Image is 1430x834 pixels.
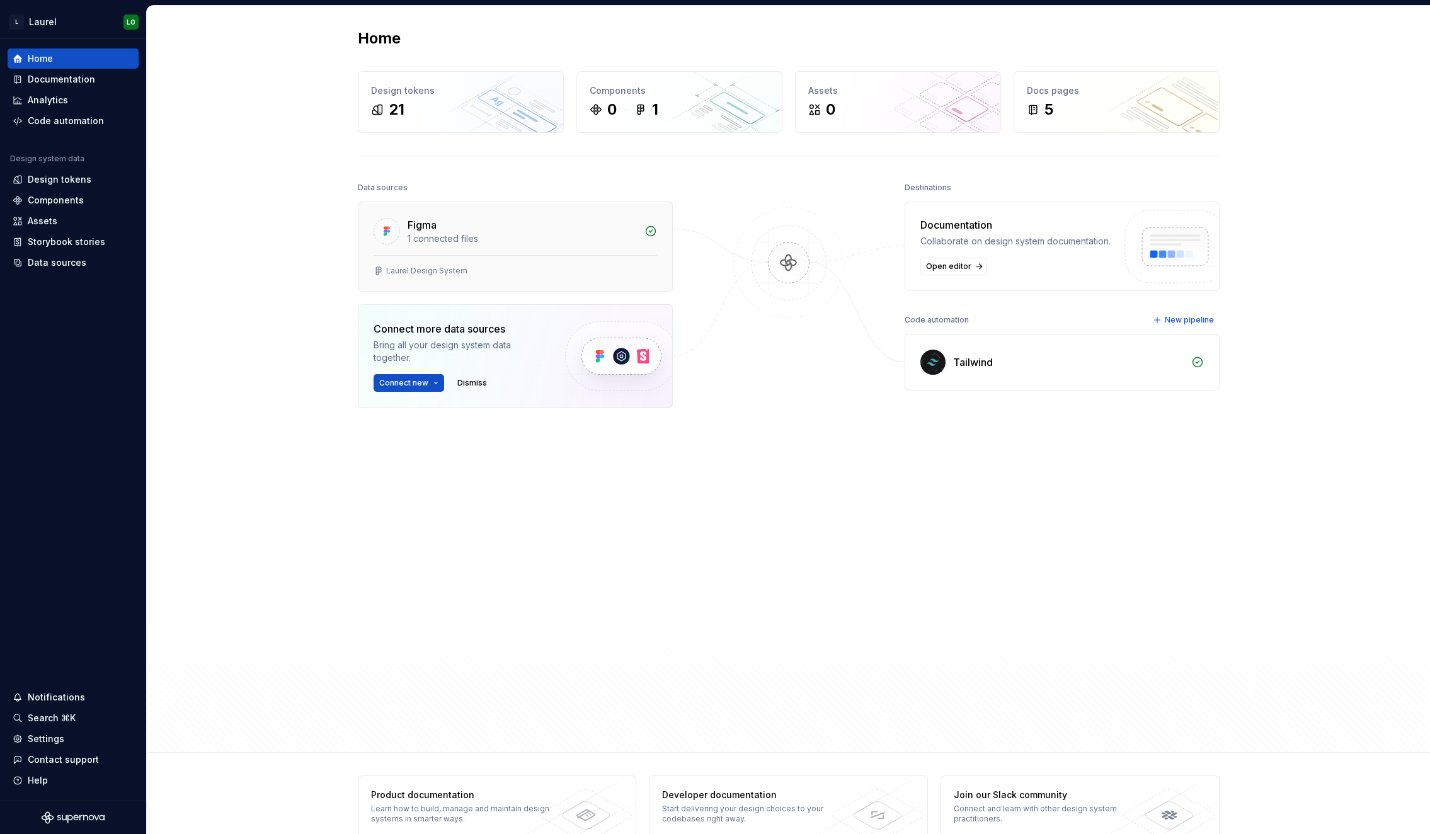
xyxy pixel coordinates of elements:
a: Code automation [8,111,139,131]
div: Docs pages [1027,84,1206,97]
a: Components [8,190,139,210]
div: Destinations [905,179,951,197]
span: New pipeline [1165,315,1214,325]
span: Connect new [379,378,428,388]
div: Components [590,84,769,97]
a: Components01 [576,71,782,133]
div: Documentation [920,217,1111,232]
button: Help [8,770,139,791]
div: 21 [389,100,404,120]
div: Design system data [10,154,84,164]
a: Assets [8,211,139,231]
div: 5 [1044,100,1053,120]
div: Help [28,774,48,787]
a: Assets0 [795,71,1001,133]
button: Dismiss [452,374,493,392]
a: Design tokens [8,169,139,190]
a: Design tokens21 [358,71,564,133]
svg: Supernova Logo [42,811,105,824]
a: Open editor [920,258,987,275]
div: Bring all your design system data together. [374,339,544,364]
h2: Home [358,28,401,49]
div: Settings [28,733,64,745]
div: Laurel [29,16,57,28]
div: Design tokens [28,173,91,186]
div: Data sources [358,179,408,197]
div: Learn how to build, manage and maintain design systems in smarter ways. [371,804,554,824]
div: Connect more data sources [374,321,544,336]
div: 1 connected files [408,232,637,245]
div: Home [28,52,53,65]
div: Assets [808,84,988,97]
span: Dismiss [457,378,487,388]
div: Join our Slack community [954,789,1137,801]
button: Connect new [374,374,444,392]
div: Components [28,194,84,207]
div: Documentation [28,73,95,86]
div: Product documentation [371,789,554,801]
div: Storybook stories [28,236,105,248]
div: Code automation [28,115,104,127]
div: LO [127,17,135,27]
button: Search ⌘K [8,708,139,728]
a: Home [8,49,139,69]
button: LLaurelLO [3,8,144,35]
button: Contact support [8,750,139,770]
div: Contact support [28,753,99,766]
div: Analytics [28,94,68,106]
div: Data sources [28,256,86,269]
div: Collaborate on design system documentation. [920,235,1111,248]
a: Data sources [8,253,139,273]
span: Open editor [926,261,971,271]
div: 0 [826,100,835,120]
a: Docs pages5 [1014,71,1220,133]
div: Start delivering your design choices to your codebases right away. [662,804,845,824]
div: Developer documentation [662,789,845,801]
a: Storybook stories [8,232,139,252]
div: Code automation [905,311,969,329]
a: Documentation [8,69,139,89]
div: L [9,14,24,30]
div: Connect and learn with other design system practitioners. [954,804,1137,824]
div: 0 [607,100,617,120]
a: Analytics [8,90,139,110]
div: Tailwind [953,355,993,370]
div: Search ⌘K [28,712,76,724]
div: Assets [28,215,57,227]
div: Design tokens [371,84,551,97]
div: Figma [408,217,437,232]
div: Notifications [28,691,85,704]
button: New pipeline [1149,311,1220,329]
button: Notifications [8,687,139,707]
a: Settings [8,729,139,749]
a: Figma1 connected filesLaurel Design System [358,202,673,292]
div: Laurel Design System [386,266,467,276]
div: 1 [652,100,658,120]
